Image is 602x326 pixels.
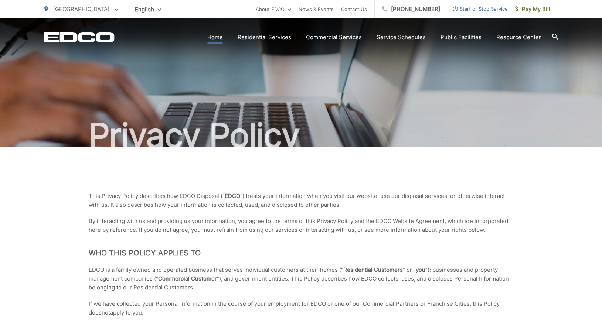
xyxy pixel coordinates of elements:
[441,33,482,42] a: Public Facilities
[89,299,514,317] p: If we have collected your Personal Information in the course of your employment for EDCO or one o...
[256,5,291,14] a: About EDCO
[496,33,541,42] a: Resource Center
[89,217,514,234] p: By interacting with us and providing us your information, you agree to the terms of this Privacy ...
[377,33,426,42] a: Service Schedules
[225,192,240,199] strong: EDCO
[89,265,514,292] p: EDCO is a family owned and operated business that serves individual customers at their homes (“ ”...
[89,192,514,209] p: This Privacy Policy describes how EDCO Disposal (“ “) treats your information when you visit our ...
[343,266,403,273] strong: Residential Customers
[207,33,223,42] a: Home
[341,5,367,14] a: Contact Us
[44,117,558,154] h1: Privacy Policy
[53,6,109,13] span: [GEOGRAPHIC_DATA]
[158,275,217,282] strong: Commercial Customer
[44,32,115,42] a: EDCD logo. Return to the homepage.
[102,309,110,316] span: not
[129,3,167,16] span: English
[306,33,362,42] a: Commercial Services
[515,5,550,14] span: Pay My Bill
[89,248,514,257] h2: Who This Policy Applies To
[416,266,425,273] strong: you
[238,33,291,42] a: Residential Services
[299,5,334,14] a: News & Events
